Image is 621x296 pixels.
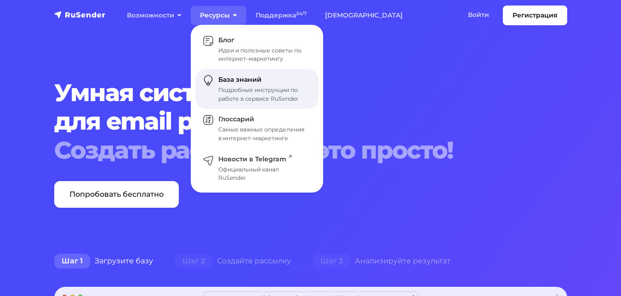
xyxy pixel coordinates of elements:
a: Ресурсы [191,6,246,25]
span: Глоссарий [218,115,254,123]
sup: 24/7 [296,11,307,17]
span: База знаний [218,75,262,84]
img: RuSender [54,10,106,19]
div: Подробные инструкции по работе в сервисе RuSender [218,86,308,103]
div: Создайте рассылку [164,252,302,270]
a: Блог Идеи и полезные советы по интернет–маркетингу [195,29,319,69]
h1: Умная система для email рассылок. [54,79,567,165]
span: Шаг 2 [175,254,212,268]
a: Регистрация [503,6,567,25]
div: Идеи и полезные советы по интернет–маркетингу [218,46,308,63]
a: [DEMOGRAPHIC_DATA] [316,6,412,25]
a: Глоссарий Самые важные определения в интернет–маркетинге [195,109,319,148]
a: База знаний Подробные инструкции по работе в сервисе RuSender [195,69,319,108]
a: Новости в Telegram Официальный канал RuSender [195,148,319,188]
span: Шаг 3 [313,254,350,268]
div: Загрузите базу [43,252,164,270]
a: Поддержка24/7 [246,6,316,25]
div: Создать рассылку — это просто! [54,136,567,165]
a: Войти [459,6,498,24]
span: Шаг 1 [54,254,90,268]
span: Блог [218,36,234,44]
a: Попробовать бесплатно [54,181,179,208]
div: Самые важные определения в интернет–маркетинге [218,125,308,142]
span: Новости в Telegram [218,155,292,163]
a: Возможности [118,6,191,25]
div: Официальный канал RuSender [218,165,308,182]
div: Анализируйте результат [302,252,461,270]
